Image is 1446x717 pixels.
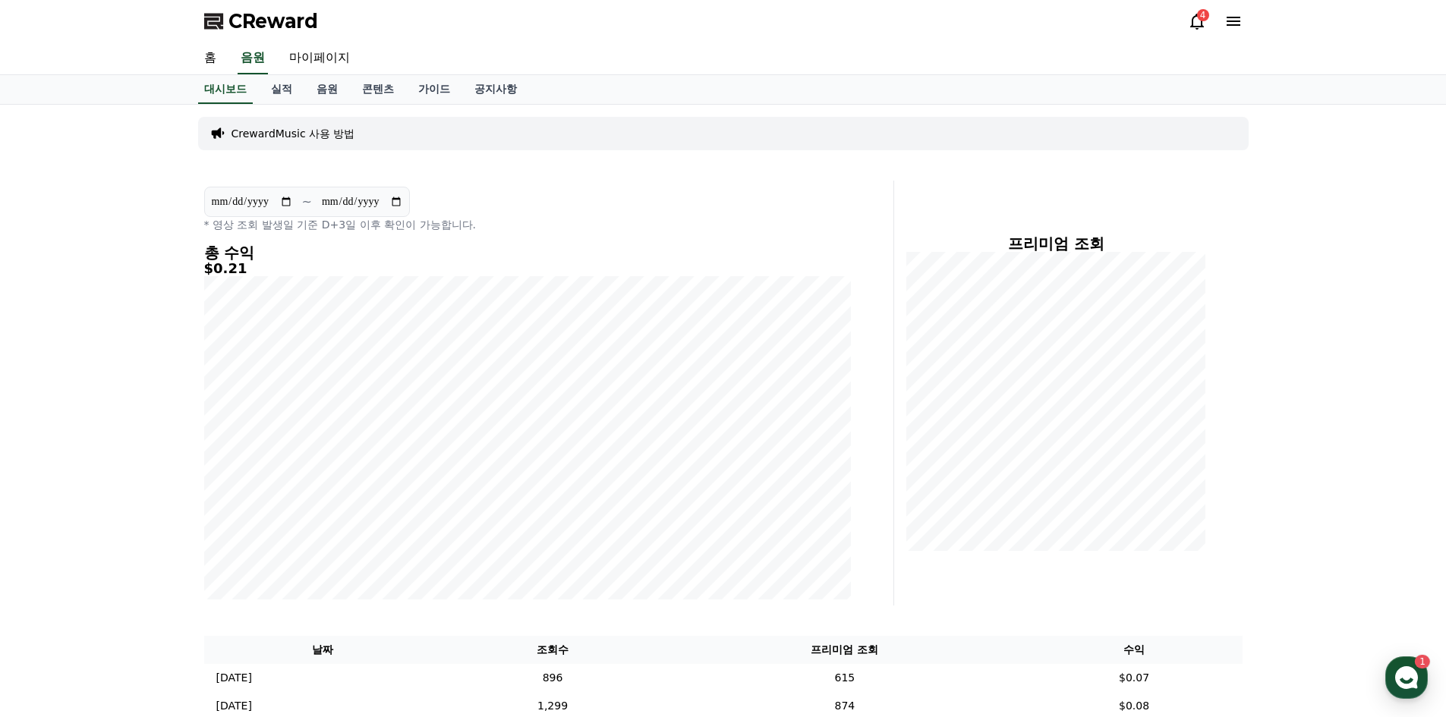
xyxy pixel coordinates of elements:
[277,42,362,74] a: 마이페이지
[198,75,253,104] a: 대시보드
[154,480,159,492] span: 1
[192,42,228,74] a: 홈
[1188,12,1206,30] a: 4
[204,261,851,276] h5: $0.21
[1026,636,1243,664] th: 수익
[906,235,1206,252] h4: 프리미엄 조회
[216,670,252,686] p: [DATE]
[216,698,252,714] p: [DATE]
[663,664,1025,692] td: 615
[442,636,663,664] th: 조회수
[406,75,462,104] a: 가이드
[235,504,253,516] span: 설정
[302,193,312,211] p: ~
[204,636,442,664] th: 날짜
[196,481,291,519] a: 설정
[1026,664,1243,692] td: $0.07
[48,504,57,516] span: 홈
[304,75,350,104] a: 음원
[5,481,100,519] a: 홈
[442,664,663,692] td: 896
[100,481,196,519] a: 1대화
[1197,9,1209,21] div: 4
[139,505,157,517] span: 대화
[663,636,1025,664] th: 프리미엄 조회
[232,126,355,141] a: CrewardMusic 사용 방법
[204,9,318,33] a: CReward
[228,9,318,33] span: CReward
[350,75,406,104] a: 콘텐츠
[238,42,268,74] a: 음원
[259,75,304,104] a: 실적
[462,75,529,104] a: 공지사항
[204,217,851,232] p: * 영상 조회 발생일 기준 D+3일 이후 확인이 가능합니다.
[204,244,851,261] h4: 총 수익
